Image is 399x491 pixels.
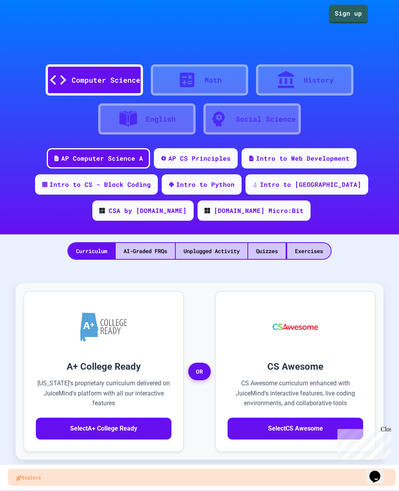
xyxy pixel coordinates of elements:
[188,363,211,381] span: OR
[334,426,391,459] iframe: chat widget
[109,206,187,215] div: CSA by [DOMAIN_NAME]
[61,154,143,163] div: AP Computer Science A
[49,180,151,189] div: Intro to CS - Block Coding
[146,114,176,124] div: English
[228,418,363,440] button: SelectCS Awesome
[228,378,363,408] p: CS Awesome curriculum enhanced with JuiceMind's interactive features, live coding environments, a...
[80,312,127,342] img: A+ College Ready
[228,360,363,374] h3: CS Awesome
[176,180,235,189] div: Intro to Python
[3,3,54,50] div: Chat with us now!Close
[168,154,231,163] div: AP CS Principles
[36,360,171,374] h3: A+ College Ready
[99,208,105,213] img: CODE_logo_RGB.png
[72,75,140,85] div: Computer Science
[36,378,171,408] p: [US_STATE]'s proprietary curriculum delivered on JuiceMind's platform with all our interactive fe...
[8,469,396,486] a: Explore
[116,243,175,259] div: AI-Graded FRQs
[176,243,247,259] div: Unplugged Activity
[248,243,286,259] div: Quizzes
[36,418,171,440] button: SelectA+ College Ready
[287,243,331,259] div: Exercises
[236,114,296,124] div: Social Science
[366,460,391,483] iframe: chat widget
[68,243,115,259] div: Curriculum
[329,5,368,23] a: Sign up
[265,303,326,350] img: CS Awesome
[256,154,350,163] div: Intro to Web Development
[304,75,334,85] div: History
[205,208,210,213] img: CODE_logo_RGB.png
[205,75,222,85] div: Math
[214,206,304,215] div: [DOMAIN_NAME] Micro:Bit
[260,180,361,189] div: Intro to [GEOGRAPHIC_DATA]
